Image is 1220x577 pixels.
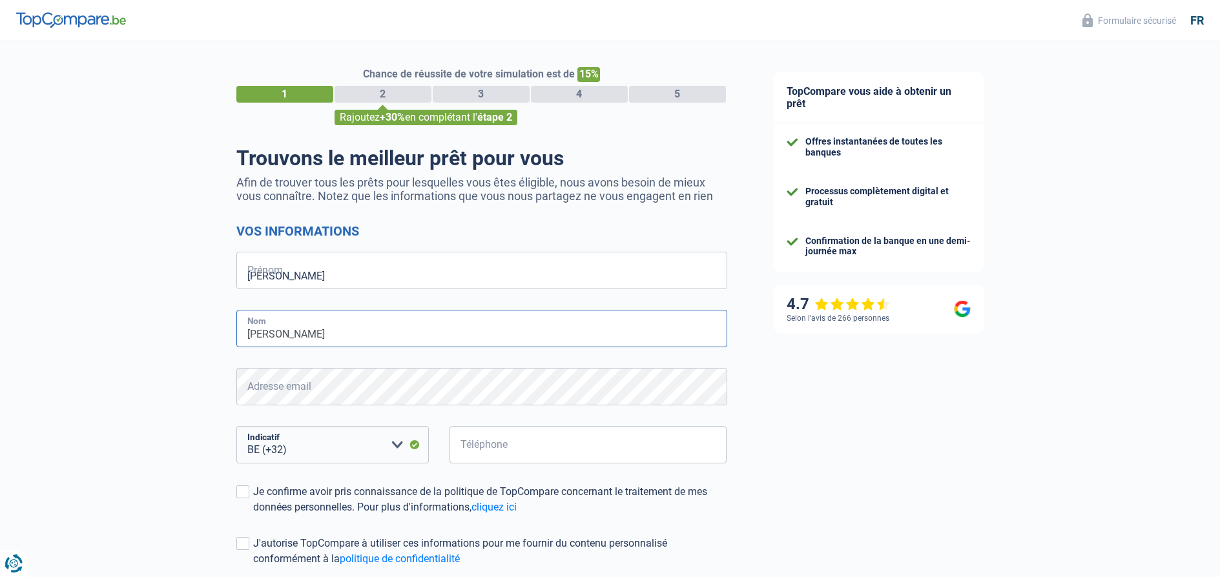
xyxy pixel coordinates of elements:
div: 3 [433,86,530,103]
div: Confirmation de la banque en une demi-journée max [805,236,971,258]
div: Offres instantanées de toutes les banques [805,136,971,158]
a: cliquez ici [471,501,517,513]
div: J'autorise TopCompare à utiliser ces informations pour me fournir du contenu personnalisé conform... [253,536,727,567]
p: Afin de trouver tous les prêts pour lesquelles vous êtes éligible, nous avons besoin de mieux vou... [236,176,727,203]
div: Je confirme avoir pris connaissance de la politique de TopCompare concernant le traitement de mes... [253,484,727,515]
div: 2 [335,86,431,103]
span: étape 2 [477,111,512,123]
div: Rajoutez en complétant l' [335,110,517,125]
div: fr [1190,14,1204,28]
div: 5 [629,86,726,103]
span: Chance de réussite de votre simulation est de [363,68,575,80]
div: 4.7 [787,295,891,314]
div: 1 [236,86,333,103]
div: Processus complètement digital et gratuit [805,186,971,208]
h2: Vos informations [236,223,727,239]
div: 4 [531,86,628,103]
img: TopCompare Logo [16,12,126,28]
span: 15% [577,67,600,82]
span: +30% [380,111,405,123]
input: 401020304 [450,426,727,463]
button: Formulaire sécurisé [1075,10,1184,31]
h1: Trouvons le meilleur prêt pour vous [236,146,727,170]
div: Selon l’avis de 266 personnes [787,314,889,323]
div: TopCompare vous aide à obtenir un prêt [774,72,984,123]
a: politique de confidentialité [340,552,460,565]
